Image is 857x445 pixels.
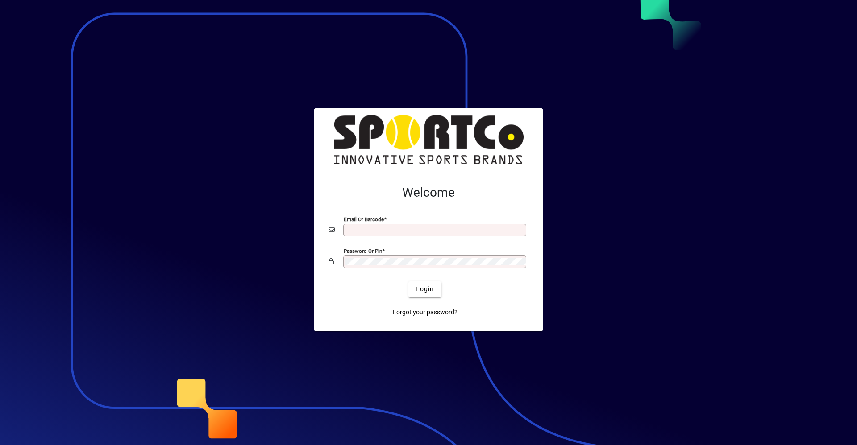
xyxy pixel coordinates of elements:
[408,281,441,297] button: Login
[416,284,434,294] span: Login
[344,216,384,222] mat-label: Email or Barcode
[344,247,382,254] mat-label: Password or Pin
[389,305,461,321] a: Forgot your password?
[329,185,528,200] h2: Welcome
[393,308,458,317] span: Forgot your password?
